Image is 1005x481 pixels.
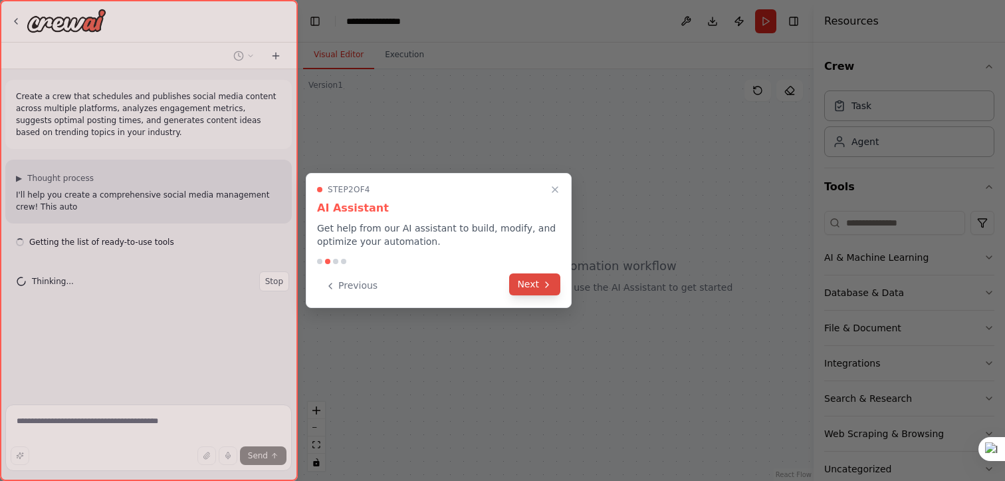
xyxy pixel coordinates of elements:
[547,182,563,198] button: Close walkthrough
[328,184,370,195] span: Step 2 of 4
[317,200,560,216] h3: AI Assistant
[306,12,324,31] button: Hide left sidebar
[317,275,386,297] button: Previous
[317,222,560,248] p: Get help from our AI assistant to build, modify, and optimize your automation.
[509,273,560,295] button: Next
